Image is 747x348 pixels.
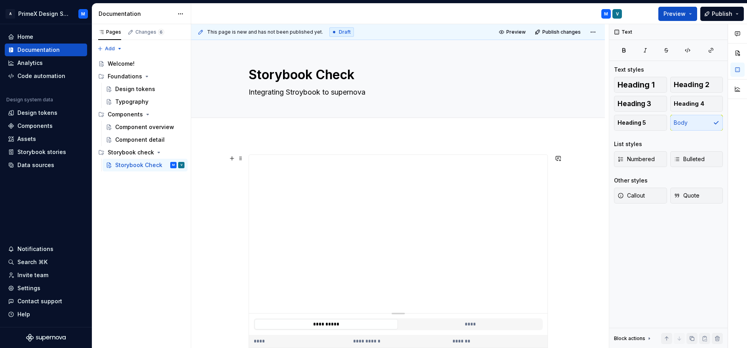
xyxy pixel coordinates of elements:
span: This page is new and has not been published yet. [207,29,323,35]
a: Home [5,30,87,43]
div: V [616,11,619,17]
button: Publish [700,7,744,21]
div: Contact support [17,297,62,305]
button: Heading 4 [670,96,723,112]
span: Preview [663,10,686,18]
div: Pages [98,29,121,35]
div: Help [17,310,30,318]
div: Block actions [614,333,652,344]
a: Invite team [5,269,87,281]
div: Notifications [17,245,53,253]
div: Typography [115,98,148,106]
button: Quote [670,188,723,203]
div: Storybook check [108,148,154,156]
div: Components [108,110,143,118]
div: M [172,161,175,169]
div: Documentation [17,46,60,54]
div: Component detail [115,136,165,144]
div: Design system data [6,97,53,103]
a: Storybook stories [5,146,87,158]
a: Welcome! [95,57,188,70]
span: Publish [712,10,732,18]
a: Components [5,120,87,132]
div: Analytics [17,59,43,67]
button: Heading 2 [670,77,723,93]
div: M [604,11,608,17]
div: List styles [614,140,642,148]
div: Storybook check [95,146,188,159]
button: Add [95,43,125,54]
a: Documentation [5,44,87,56]
textarea: Integrating Stroybook to supernova [247,86,546,99]
a: Component overview [103,121,188,133]
span: Callout [618,192,645,200]
button: Callout [614,188,667,203]
div: Component overview [115,123,174,131]
a: Assets [5,133,87,145]
button: Preview [658,7,697,21]
div: Data sources [17,161,54,169]
button: Search ⌘K [5,256,87,268]
div: Components [95,108,188,121]
div: Assets [17,135,36,143]
a: Design tokens [5,106,87,119]
a: Design tokens [103,83,188,95]
div: Foundations [108,72,142,80]
svg: Supernova Logo [26,334,66,342]
div: Storybook Check [115,161,162,169]
span: 6 [158,29,164,35]
button: Numbered [614,151,667,167]
div: Components [17,122,53,130]
span: Heading 4 [674,100,704,108]
span: Preview [506,29,526,35]
div: Documentation [99,10,173,18]
div: PrimeX Design System [18,10,69,18]
div: Other styles [614,177,648,184]
button: Publish changes [532,27,584,38]
div: Foundations [95,70,188,83]
div: M [81,11,85,17]
span: Draft [339,29,351,35]
div: Changes [135,29,164,35]
span: Heading 1 [618,81,655,89]
div: Invite team [17,271,48,279]
a: Typography [103,95,188,108]
div: Block actions [614,335,645,342]
div: Welcome! [108,60,135,68]
div: Design tokens [17,109,57,117]
a: Storybook CheckMV [103,159,188,171]
button: Help [5,308,87,321]
div: Settings [17,284,40,292]
div: Storybook stories [17,148,66,156]
div: Page tree [95,57,188,171]
a: Data sources [5,159,87,171]
div: Text styles [614,66,644,74]
a: Component detail [103,133,188,146]
div: Code automation [17,72,65,80]
div: V [181,161,182,169]
div: Design tokens [115,85,155,93]
span: Add [105,46,115,52]
span: Numbered [618,155,655,163]
a: Code automation [5,70,87,82]
div: A [6,9,15,19]
button: Preview [496,27,529,38]
div: Search ⌘K [17,258,48,266]
span: Quote [674,192,699,200]
a: Analytics [5,57,87,69]
span: Publish changes [542,29,581,35]
button: Heading 3 [614,96,667,112]
div: Home [17,33,33,41]
span: Heading 3 [618,100,651,108]
button: Heading 5 [614,115,667,131]
a: Settings [5,282,87,295]
span: Heading 5 [618,119,646,127]
textarea: Storybook Check [247,65,546,84]
span: Bulleted [674,155,705,163]
button: APrimeX Design SystemM [2,5,90,22]
button: Bulleted [670,151,723,167]
button: Notifications [5,243,87,255]
button: Heading 1 [614,77,667,93]
span: Heading 2 [674,81,709,89]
